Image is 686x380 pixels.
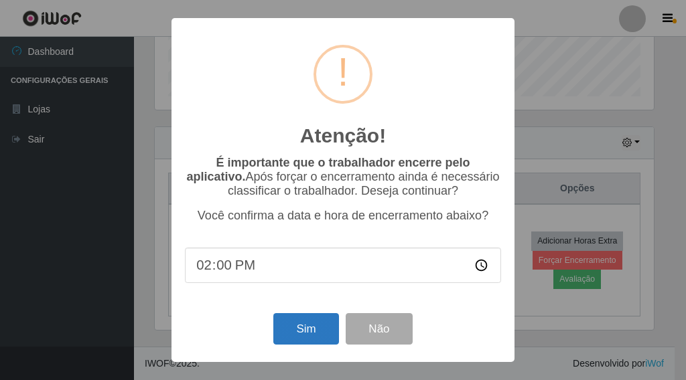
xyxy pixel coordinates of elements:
[185,156,501,198] p: Após forçar o encerramento ainda é necessário classificar o trabalhador. Deseja continuar?
[346,313,412,345] button: Não
[185,209,501,223] p: Você confirma a data e hora de encerramento abaixo?
[273,313,338,345] button: Sim
[300,124,386,148] h2: Atenção!
[186,156,470,183] b: É importante que o trabalhador encerre pelo aplicativo.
